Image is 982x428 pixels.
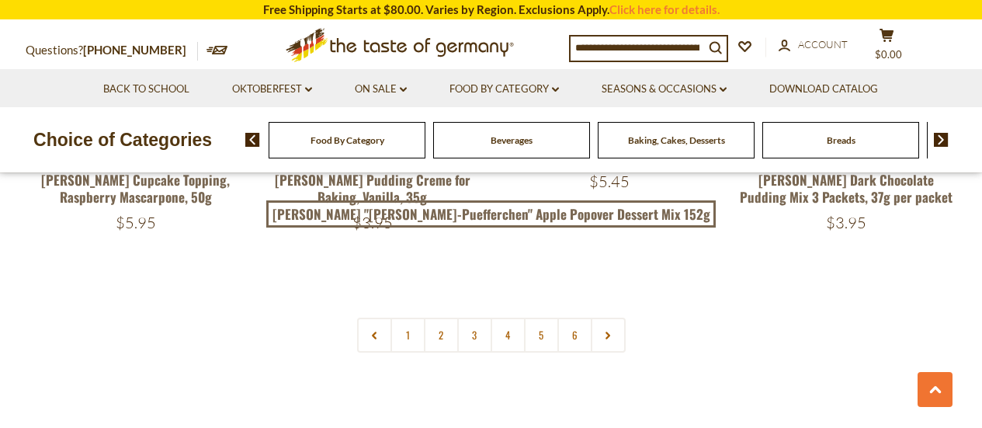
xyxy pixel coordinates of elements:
[103,81,189,98] a: Back to School
[449,81,559,98] a: Food By Category
[26,40,198,61] p: Questions?
[827,134,855,146] a: Breads
[602,81,727,98] a: Seasons & Occasions
[457,318,492,353] a: 3
[934,133,949,147] img: next arrow
[355,81,407,98] a: On Sale
[798,38,848,50] span: Account
[424,318,459,353] a: 2
[769,81,878,98] a: Download Catalog
[589,172,630,191] span: $5.45
[524,318,559,353] a: 5
[628,134,725,146] a: Baking, Cakes, Desserts
[390,318,425,353] a: 1
[779,37,848,54] a: Account
[266,200,716,228] a: [PERSON_NAME] "[PERSON_NAME]-Puefferchen" Apple Popover Dessert Mix 152g
[609,2,720,16] a: Click here for details.
[116,213,156,232] span: $5.95
[311,134,384,146] a: Food By Category
[491,134,533,146] a: Beverages
[875,48,902,61] span: $0.00
[491,318,526,353] a: 4
[826,213,866,232] span: $3.95
[864,28,911,67] button: $0.00
[83,43,186,57] a: [PHONE_NUMBER]
[232,81,312,98] a: Oktoberfest
[41,170,230,206] a: [PERSON_NAME] Cupcake Topping, Raspberry Mascarpone, 50g
[245,133,260,147] img: previous arrow
[557,318,592,353] a: 6
[275,170,470,206] a: [PERSON_NAME] Pudding Creme for Baking, Vanilla, 35g
[740,170,953,206] a: [PERSON_NAME] Dark Chocolate Pudding Mix 3 Packets, 37g per packet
